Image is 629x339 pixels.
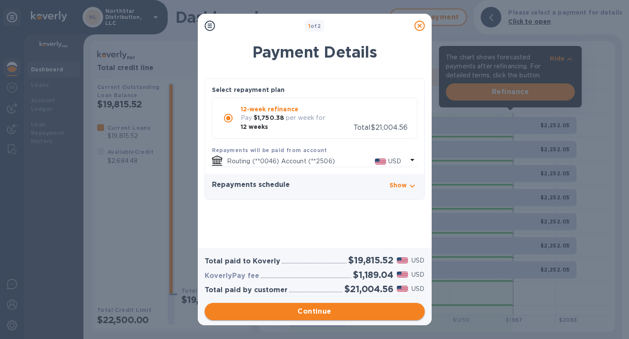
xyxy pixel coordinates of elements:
[353,269,393,280] h2: $1,189.04
[411,256,424,265] p: USD
[308,23,310,29] span: 1
[212,181,290,189] h3: Repayments schedule
[390,181,417,192] button: Show
[205,43,425,61] h1: Payment Details
[411,270,424,279] p: USD
[397,286,408,292] img: USD
[411,284,424,293] p: USD
[205,257,280,266] h3: Total paid to Koverly
[227,157,375,166] p: Routing (**0046) Account (**2506)
[212,86,285,94] p: Select repayment plan
[212,147,327,153] b: Repayments will be paid from account
[212,306,418,317] span: Continue
[390,181,407,189] p: Show
[254,114,284,121] b: $1,750.38
[308,23,321,29] b: of 2
[205,286,288,294] h3: Total paid by customer
[353,123,408,131] span: Total $21,004.56
[388,157,401,166] p: USD
[205,303,425,320] button: Continue
[397,272,408,278] img: USD
[205,272,259,280] h3: KoverlyPay fee
[348,255,393,266] h2: $19,815.52
[344,284,393,294] h2: $21,004.56
[397,257,408,263] img: USD
[286,113,325,122] p: per week for
[241,105,354,113] p: 12-week refinance
[241,113,252,122] p: Pay
[241,123,268,130] b: 12 weeks
[375,159,387,165] img: USD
